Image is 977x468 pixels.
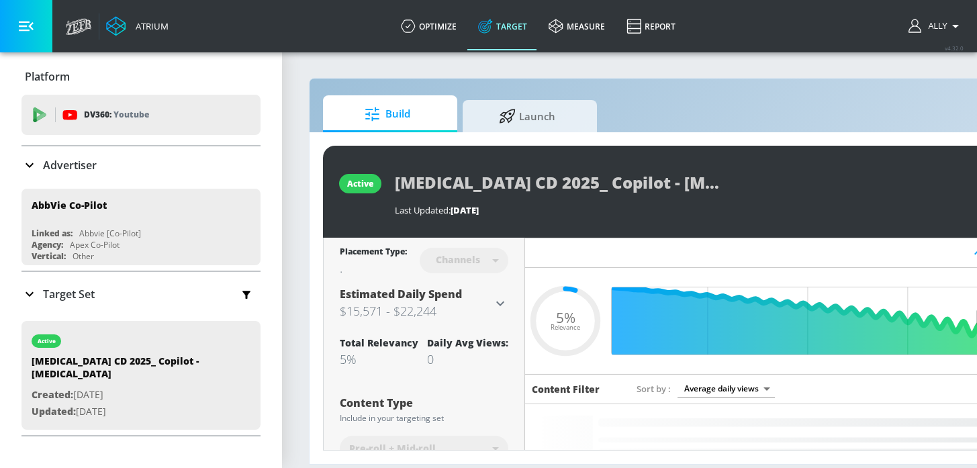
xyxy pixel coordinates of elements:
[909,18,964,34] button: Ally
[532,383,600,395] h6: Content Filter
[32,387,220,404] p: [DATE]
[340,351,418,367] div: 5%
[32,388,73,401] span: Created:
[32,228,73,239] div: Linked as:
[113,107,149,122] p: Youtube
[21,95,261,135] div: DV360: Youtube
[21,321,261,430] div: active[MEDICAL_DATA] CD 2025_ Copilot - [MEDICAL_DATA]Created:[DATE]Updated:[DATE]
[21,272,261,316] div: Target Set
[106,16,169,36] a: Atrium
[21,189,261,265] div: AbbVie Co-PilotLinked as:Abbvie [Co-Pilot]Agency:Apex Co-PilotVertical:Other
[340,414,508,422] div: Include in your targeting set
[340,301,492,320] h3: $15,571 - $22,244
[538,2,616,50] a: measure
[551,324,580,331] span: Relevance
[427,336,508,349] div: Daily Avg Views:
[84,107,149,122] p: DV360:
[70,239,120,250] div: Apex Co-Pilot
[340,336,418,349] div: Total Relevancy
[340,397,508,408] div: Content Type
[429,254,487,265] div: Channels
[340,246,407,260] div: Placement Type:
[32,404,220,420] p: [DATE]
[451,204,479,216] span: [DATE]
[43,287,95,301] p: Target Set
[32,199,107,212] div: AbbVie Co-Pilot
[21,146,261,184] div: Advertiser
[25,69,70,84] p: Platform
[390,2,467,50] a: optimize
[349,442,436,455] span: Pre-roll + Mid-roll
[336,98,438,130] span: Build
[21,58,261,95] div: Platform
[347,178,373,189] div: active
[637,383,671,395] span: Sort by
[340,287,508,320] div: Estimated Daily Spend$15,571 - $22,244
[38,338,56,344] div: active
[556,310,575,324] span: 5%
[678,379,775,397] div: Average daily views
[945,44,964,52] span: v 4.32.0
[32,355,220,387] div: [MEDICAL_DATA] CD 2025_ Copilot - [MEDICAL_DATA]
[476,100,578,132] span: Launch
[427,351,508,367] div: 0
[73,250,94,262] div: Other
[32,250,66,262] div: Vertical:
[130,20,169,32] div: Atrium
[79,228,141,239] div: Abbvie [Co-Pilot]
[616,2,686,50] a: Report
[32,239,63,250] div: Agency:
[340,287,462,301] span: Estimated Daily Spend
[467,2,538,50] a: Target
[32,405,76,418] span: Updated:
[43,158,97,173] p: Advertiser
[923,21,947,31] span: login as: ally.mcculloch@zefr.com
